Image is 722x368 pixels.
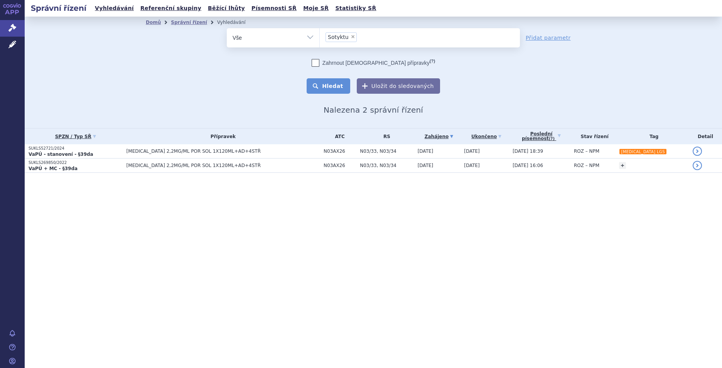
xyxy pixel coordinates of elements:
[464,149,480,154] span: [DATE]
[29,166,78,171] strong: VaPÚ + MC - §39da
[464,163,480,168] span: [DATE]
[359,32,363,42] input: Sotyktu
[356,128,413,144] th: RS
[29,152,93,157] strong: VaPÚ - stanovení - §39da
[29,160,123,165] p: SUKLS269850/2022
[574,149,599,154] span: ROZ – NPM
[418,149,434,154] span: [DATE]
[357,78,440,94] button: Uložit do sledovaných
[324,105,423,115] span: Nalezena 2 správní řízení
[249,3,299,14] a: Písemnosti SŘ
[93,3,136,14] a: Vyhledávání
[418,163,434,168] span: [DATE]
[29,131,123,142] a: SPZN / Typ SŘ
[693,147,702,156] a: detail
[513,128,570,144] a: Poslednípísemnost(?)
[615,128,689,144] th: Tag
[301,3,331,14] a: Moje SŘ
[513,163,543,168] span: [DATE] 16:06
[513,149,543,154] span: [DATE] 18:39
[312,59,435,67] label: Zahrnout [DEMOGRAPHIC_DATA] přípravky
[146,20,161,25] a: Domů
[570,128,615,144] th: Stav řízení
[418,131,461,142] a: Zahájeno
[430,59,435,64] abbr: (?)
[123,128,320,144] th: Přípravek
[549,137,555,141] abbr: (?)
[25,3,93,14] h2: Správní řízení
[464,131,509,142] a: Ukončeno
[351,34,355,39] span: ×
[217,17,256,28] li: Vyhledávání
[127,149,319,154] span: [MEDICAL_DATA] 2,2MG/ML POR SOL 1X120ML+AD+4STŘ
[324,149,356,154] span: N03AX26
[127,163,319,168] span: [MEDICAL_DATA] 2,2MG/ML POR SOL 1X120ML+AD+4STŘ
[324,163,356,168] span: N03AX26
[138,3,204,14] a: Referenční skupiny
[689,128,722,144] th: Detail
[693,161,702,170] a: detail
[619,149,666,154] i: [MEDICAL_DATA] LGS
[320,128,356,144] th: ATC
[171,20,207,25] a: Správní řízení
[360,149,413,154] span: N03/33, N03/34
[526,34,571,42] a: Přidat parametr
[328,34,349,40] span: Sotyktu
[29,146,123,151] p: SUKLS52721/2024
[333,3,378,14] a: Statistiky SŘ
[574,163,599,168] span: ROZ – NPM
[307,78,350,94] button: Hledat
[619,162,626,169] a: +
[360,163,413,168] span: N03/33, N03/34
[206,3,247,14] a: Běžící lhůty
